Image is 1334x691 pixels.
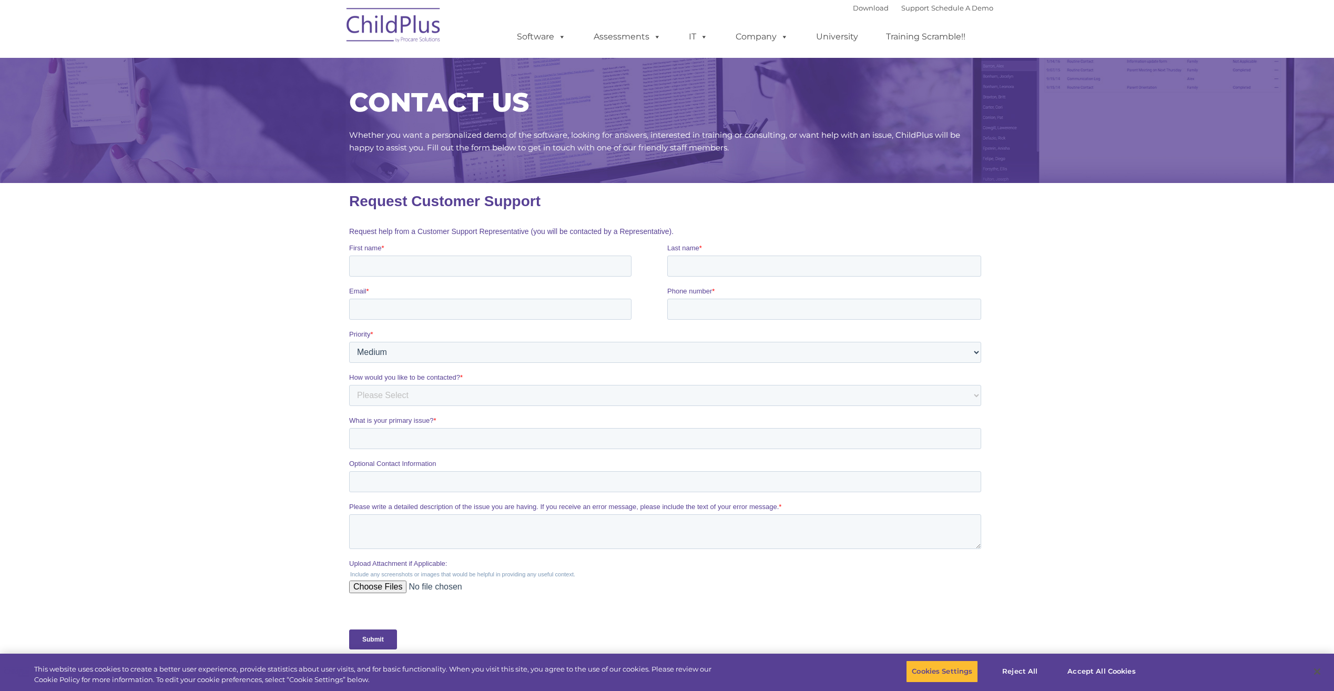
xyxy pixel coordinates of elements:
[853,4,993,12] font: |
[906,660,978,683] button: Cookies Settings
[341,1,446,53] img: ChildPlus by Procare Solutions
[1062,660,1141,683] button: Accept All Cookies
[853,4,889,12] a: Download
[875,26,976,47] a: Training Scramble!!
[725,26,799,47] a: Company
[806,26,869,47] a: University
[349,130,960,153] span: Whether you want a personalized demo of the software, looking for answers, interested in training...
[583,26,671,47] a: Assessments
[34,664,734,685] div: This website uses cookies to create a better user experience, provide statistics about user visit...
[901,4,929,12] a: Support
[987,660,1053,683] button: Reject All
[1306,660,1329,683] button: Close
[931,4,993,12] a: Schedule A Demo
[506,26,576,47] a: Software
[349,86,529,118] span: CONTACT US
[678,26,718,47] a: IT
[349,183,985,669] iframe: Form 0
